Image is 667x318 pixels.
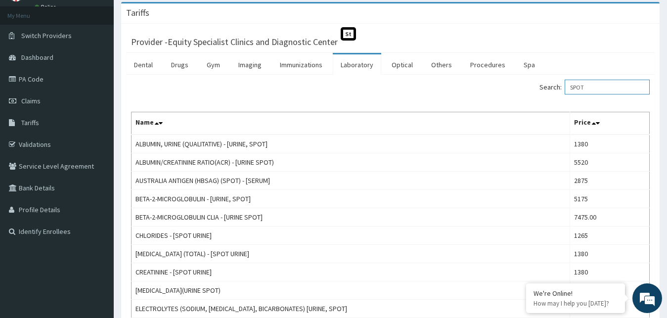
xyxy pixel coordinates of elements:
[35,3,58,10] a: Online
[51,55,166,68] div: Chat with us now
[163,54,196,75] a: Drugs
[132,263,570,281] td: CREATININE - [SPOT URINE]
[539,80,650,94] label: Search:
[132,172,570,190] td: AUSTRALIA ANTIGEN (HBSAG) (SPOT) - [SERUM]
[21,96,41,105] span: Claims
[570,190,649,208] td: 5175
[132,227,570,245] td: CHLORIDES - [SPOT URINE]
[462,54,513,75] a: Procedures
[5,213,188,247] textarea: Type your message and hit 'Enter'
[516,54,543,75] a: Spa
[132,281,570,300] td: [MEDICAL_DATA](URINE SPOT)
[333,54,381,75] a: Laboratory
[570,227,649,245] td: 1265
[131,38,338,46] h3: Provider - Equity Specialist Clinics and Diagnostic Center
[132,300,570,318] td: ELECTROLYTES (SODIUM, [MEDICAL_DATA], BICARBONATES) [URINE, SPOT]
[230,54,269,75] a: Imaging
[272,54,330,75] a: Immunizations
[132,190,570,208] td: BETA-2-MICROGLOBULIN - [URINE, SPOT]
[132,112,570,135] th: Name
[534,299,618,308] p: How may I help you today?
[21,118,39,127] span: Tariffs
[570,208,649,227] td: 7475.00
[570,172,649,190] td: 2875
[126,54,161,75] a: Dental
[21,31,72,40] span: Switch Providers
[132,208,570,227] td: BETA-2-MICROGLOBULIN CLIA - [URINE SPOT]
[534,289,618,298] div: We're Online!
[57,96,136,196] span: We're online!
[423,54,460,75] a: Others
[384,54,421,75] a: Optical
[570,153,649,172] td: 5520
[570,135,649,153] td: 1380
[565,80,650,94] input: Search:
[21,53,53,62] span: Dashboard
[570,281,649,300] td: 1725.00
[126,8,149,17] h3: Tariffs
[132,245,570,263] td: [MEDICAL_DATA] (TOTAL) - [SPOT URINE]
[570,245,649,263] td: 1380
[199,54,228,75] a: Gym
[132,153,570,172] td: ALBUMIN/CREATININE RATIO(ACR) - [URINE SPOT)
[341,27,356,41] span: St
[162,5,186,29] div: Minimize live chat window
[570,263,649,281] td: 1380
[132,135,570,153] td: ALBUMIN, URINE (QUALITATIVE) - [URINE, SPOT]
[18,49,40,74] img: d_794563401_company_1708531726252_794563401
[570,112,649,135] th: Price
